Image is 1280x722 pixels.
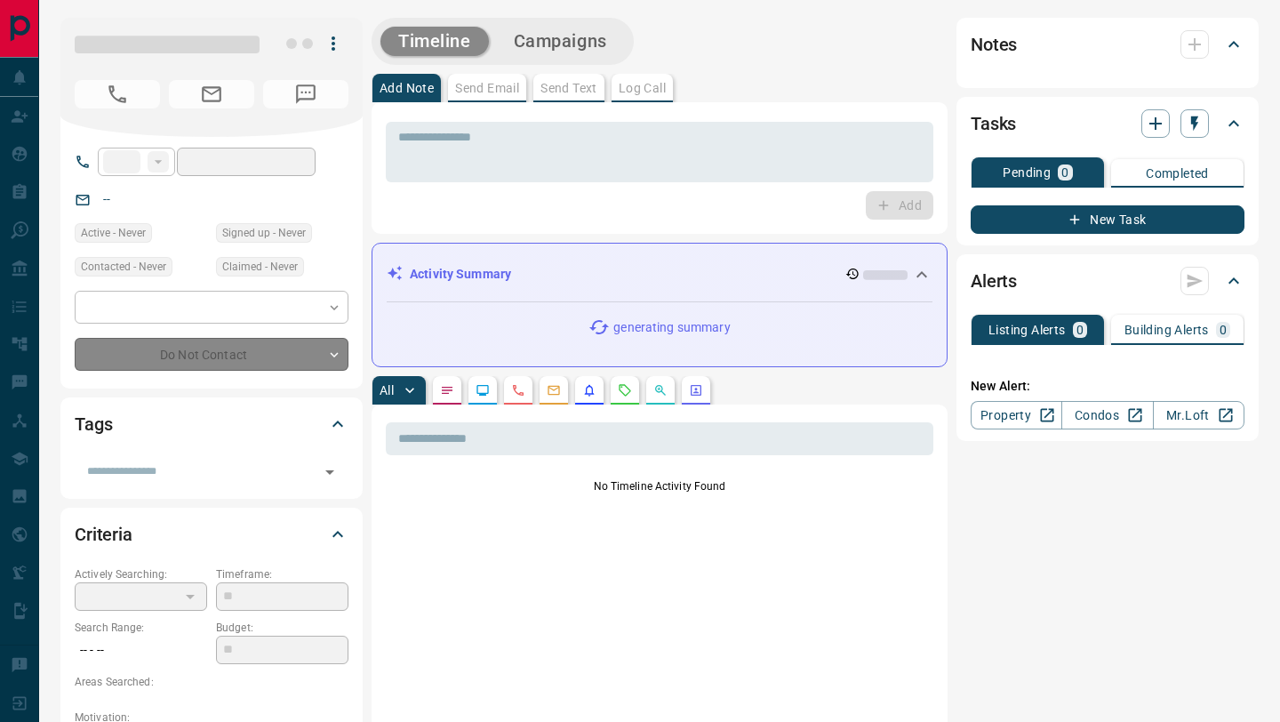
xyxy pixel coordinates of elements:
svg: Requests [618,383,632,397]
span: No Number [75,80,160,108]
p: generating summary [613,318,730,337]
p: 0 [1220,324,1227,336]
p: New Alert: [971,377,1244,396]
h2: Criteria [75,520,132,549]
div: Tasks [971,102,1244,145]
div: Activity Summary [387,258,932,291]
p: Pending [1003,166,1051,179]
span: Active - Never [81,224,146,242]
span: Contacted - Never [81,258,166,276]
p: Listing Alerts [988,324,1066,336]
div: Alerts [971,260,1244,302]
div: Notes [971,23,1244,66]
p: -- - -- [75,636,207,665]
div: Do Not Contact [75,338,348,371]
h2: Tasks [971,109,1016,138]
p: 0 [1061,166,1068,179]
p: No Timeline Activity Found [386,478,933,494]
p: Add Note [380,82,434,94]
h2: Tags [75,410,112,438]
div: Criteria [75,513,348,556]
button: Open [317,460,342,485]
button: Timeline [380,27,489,56]
h2: Alerts [971,267,1017,295]
button: New Task [971,205,1244,234]
p: 0 [1076,324,1084,336]
a: -- [103,192,110,206]
svg: Agent Actions [689,383,703,397]
p: Timeframe: [216,566,348,582]
p: All [380,384,394,397]
svg: Opportunities [653,383,668,397]
a: Mr.Loft [1153,401,1244,429]
span: No Email [169,80,254,108]
svg: Lead Browsing Activity [476,383,490,397]
svg: Notes [440,383,454,397]
svg: Emails [547,383,561,397]
p: Budget: [216,620,348,636]
p: Areas Searched: [75,674,348,690]
p: Activity Summary [410,265,511,284]
p: Completed [1146,167,1209,180]
span: No Number [263,80,348,108]
span: Claimed - Never [222,258,298,276]
span: Signed up - Never [222,224,306,242]
button: Campaigns [496,27,625,56]
svg: Listing Alerts [582,383,596,397]
div: Tags [75,403,348,445]
p: Actively Searching: [75,566,207,582]
p: Building Alerts [1124,324,1209,336]
svg: Calls [511,383,525,397]
a: Property [971,401,1062,429]
h2: Notes [971,30,1017,59]
a: Condos [1061,401,1153,429]
p: Search Range: [75,620,207,636]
